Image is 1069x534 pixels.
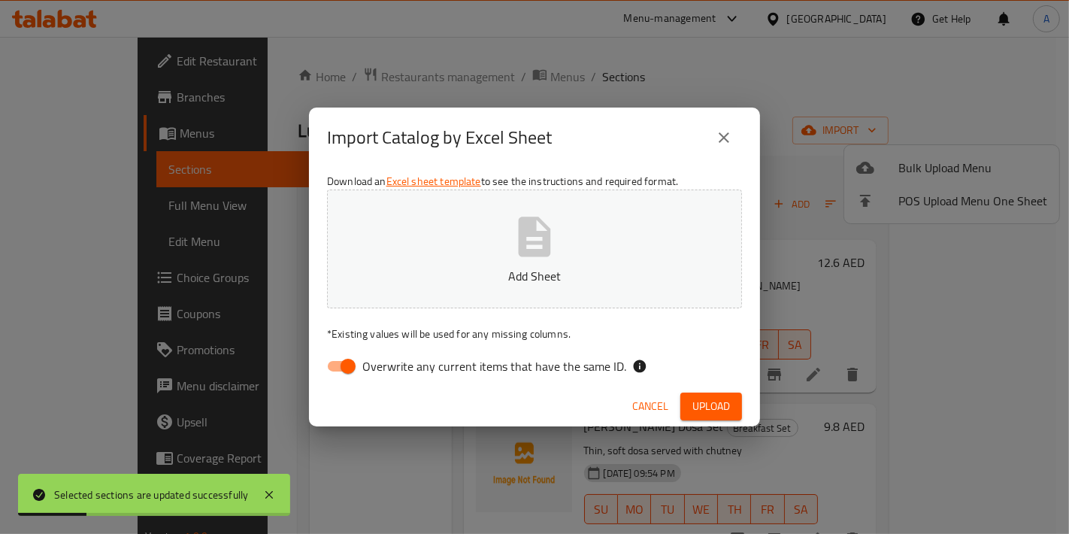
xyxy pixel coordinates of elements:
[626,393,674,420] button: Cancel
[350,267,719,285] p: Add Sheet
[327,126,552,150] h2: Import Catalog by Excel Sheet
[386,171,481,191] a: Excel sheet template
[327,190,742,308] button: Add Sheet
[327,326,742,341] p: Existing values will be used for any missing columns.
[632,359,647,374] svg: If the overwrite option isn't selected, then the items that match an existing ID will be ignored ...
[692,397,730,416] span: Upload
[680,393,742,420] button: Upload
[706,120,742,156] button: close
[54,487,248,503] div: Selected sections are updated successfully
[362,357,626,375] span: Overwrite any current items that have the same ID.
[309,168,760,386] div: Download an to see the instructions and required format.
[632,397,668,416] span: Cancel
